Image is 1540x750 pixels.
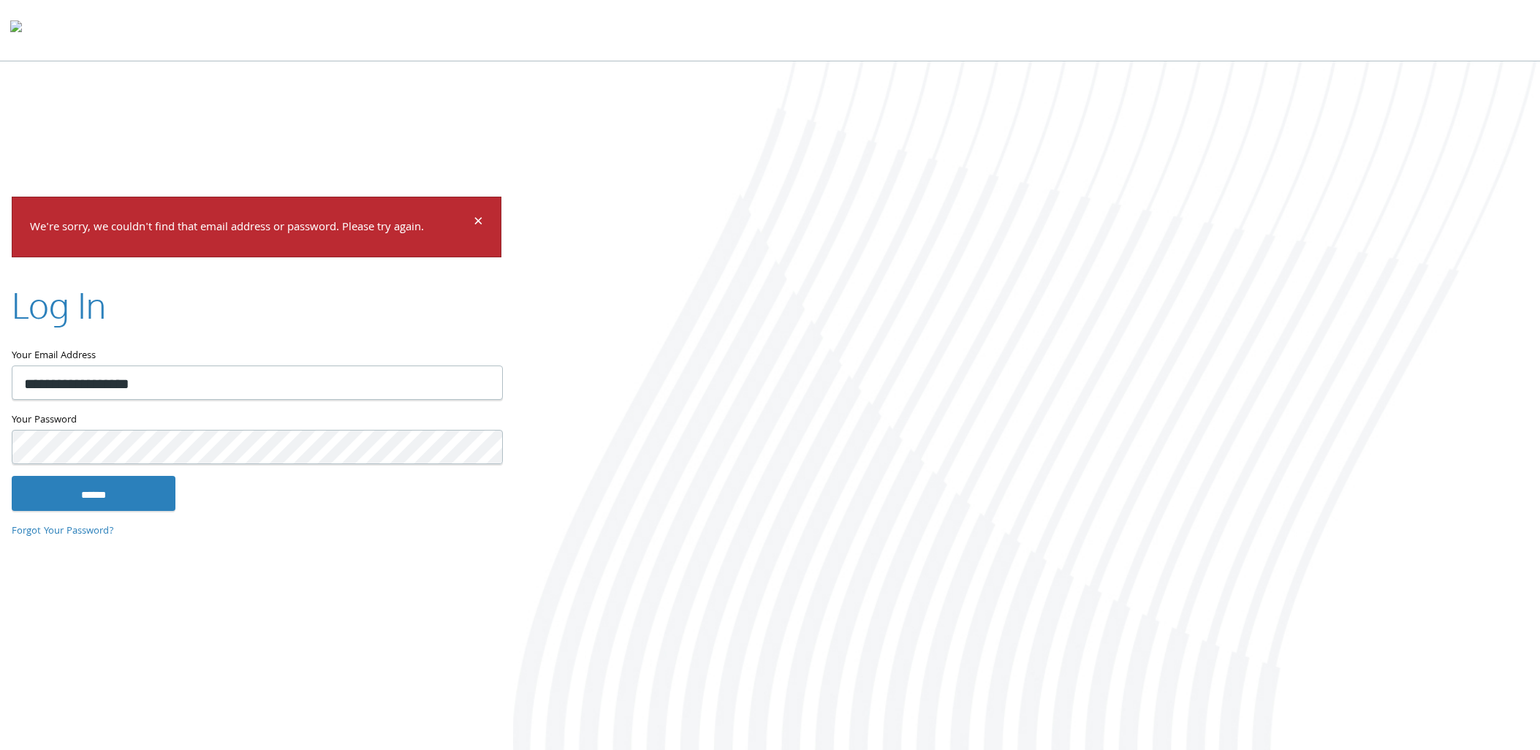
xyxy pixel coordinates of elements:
[12,523,114,539] a: Forgot Your Password?
[474,215,483,232] button: Dismiss alert
[10,15,22,45] img: todyl-logo-dark.svg
[30,218,471,239] p: We're sorry, we couldn't find that email address or password. Please try again.
[474,209,483,238] span: ×
[12,412,501,430] label: Your Password
[12,281,106,330] h2: Log In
